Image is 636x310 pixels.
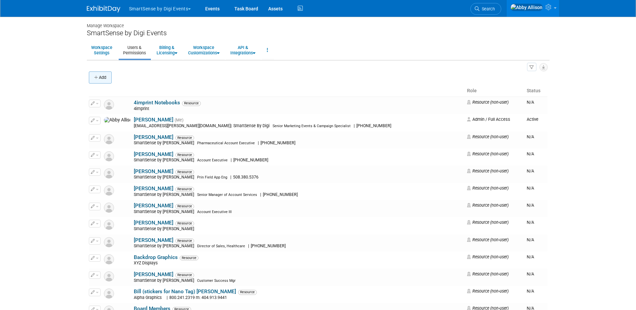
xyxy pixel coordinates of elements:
span: Search [479,6,495,11]
img: Abby Allison [510,4,543,11]
div: Manage Workspace [87,17,550,29]
a: [PERSON_NAME] [134,203,173,209]
span: Resource (non-user) [467,220,509,225]
span: N/A [527,134,534,139]
span: 4imprint [134,106,151,111]
th: Status [524,85,547,97]
span: SmartSense by [PERSON_NAME] [134,209,196,214]
img: Resource [104,254,114,264]
a: Search [470,3,501,15]
span: Resource [238,290,257,295]
span: Resource [175,221,194,226]
span: Resource [182,101,201,106]
span: | [248,244,249,248]
span: | [258,141,259,145]
span: Resource (non-user) [467,100,509,105]
span: [PHONE_NUMBER] [259,141,297,145]
a: [PERSON_NAME] [134,271,173,277]
span: N/A [527,237,534,242]
span: Resource [175,273,194,277]
span: Resource (non-user) [467,289,509,294]
a: [PERSON_NAME] [134,168,173,174]
a: WorkspaceSettings [87,42,117,58]
span: Resource (non-user) [467,254,509,259]
span: Resource (non-user) [467,168,509,173]
span: N/A [527,151,534,156]
span: 800.241.2319 m: 404.913.9441 [168,295,229,300]
span: N/A [527,271,534,276]
span: (Me) [175,118,183,122]
span: Customer Success Mgr [197,278,236,283]
a: API &Integrations [226,42,260,58]
span: SmartSense by [PERSON_NAME] [134,175,196,179]
img: Resource [104,134,114,144]
img: Resource [104,237,114,247]
span: | [260,192,261,197]
span: N/A [527,289,534,294]
th: Role [464,85,524,97]
a: WorkspaceCustomizations [184,42,224,58]
span: SmartSense by [PERSON_NAME] [134,141,196,145]
span: 508.380.5376 [231,175,261,179]
span: Resource (non-user) [467,186,509,191]
span: Admin / Full Access [467,117,510,122]
span: [PHONE_NUMBER] [261,192,300,197]
span: Alpha Graphics [134,295,164,300]
a: [PERSON_NAME] [134,186,173,192]
span: [PHONE_NUMBER] [355,123,393,128]
a: [PERSON_NAME] [134,134,173,140]
a: 4imprint Notebooks [134,100,180,106]
span: Resource [175,170,194,174]
span: SmartSense by [PERSON_NAME] [134,278,196,283]
span: Resource (non-user) [467,203,509,208]
span: Resource (non-user) [467,151,509,156]
img: Abby Allison [104,117,130,123]
span: Active [527,117,538,122]
img: ExhibitDay [87,6,120,12]
span: Resource [175,153,194,157]
span: SmartSense by [PERSON_NAME] [134,192,196,197]
span: Resource (non-user) [467,134,509,139]
a: Backdrop Graphics [134,254,178,260]
span: Resource [180,256,198,260]
span: N/A [527,220,534,225]
span: N/A [527,203,534,208]
span: SmartSense by [PERSON_NAME] [134,158,196,162]
span: Resource [175,187,194,192]
span: Senior Manager of Account Services [197,193,257,197]
span: | [354,123,355,128]
span: Director of Sales, Healthcare [197,244,245,248]
span: N/A [527,254,534,259]
img: Resource [104,168,114,178]
a: [PERSON_NAME] [134,117,173,123]
a: [PERSON_NAME] [134,237,173,243]
span: Prin Field App Eng [197,175,227,179]
img: Resource [104,203,114,213]
span: [PHONE_NUMBER] [249,244,288,248]
span: | [230,175,231,179]
a: [PERSON_NAME] [134,220,173,226]
img: Resource [104,271,114,281]
span: Account Executive [197,158,228,162]
span: Resource (non-user) [467,237,509,242]
a: Billing &Licensing [152,42,182,58]
img: Resource [104,186,114,196]
img: Resource [104,151,114,161]
span: | [231,158,232,162]
span: N/A [527,100,534,105]
span: Resource (non-user) [467,271,509,276]
span: XYZ Displays [134,261,160,265]
a: Users &Permissions [119,42,150,58]
img: Resource [104,100,114,110]
span: | [167,295,168,300]
span: N/A [527,186,534,191]
span: N/A [527,168,534,173]
button: Add [89,71,112,84]
span: Senior Marketing Events & Campaign Specialist [273,124,351,128]
div: SmartSense by Digi Events [87,29,550,37]
span: Resource [175,239,194,243]
span: SmartSense by [PERSON_NAME] [134,226,196,231]
span: Pharmaceutical Account Executive [197,141,255,145]
span: Resource [175,136,194,140]
span: [PHONE_NUMBER] [232,158,270,162]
